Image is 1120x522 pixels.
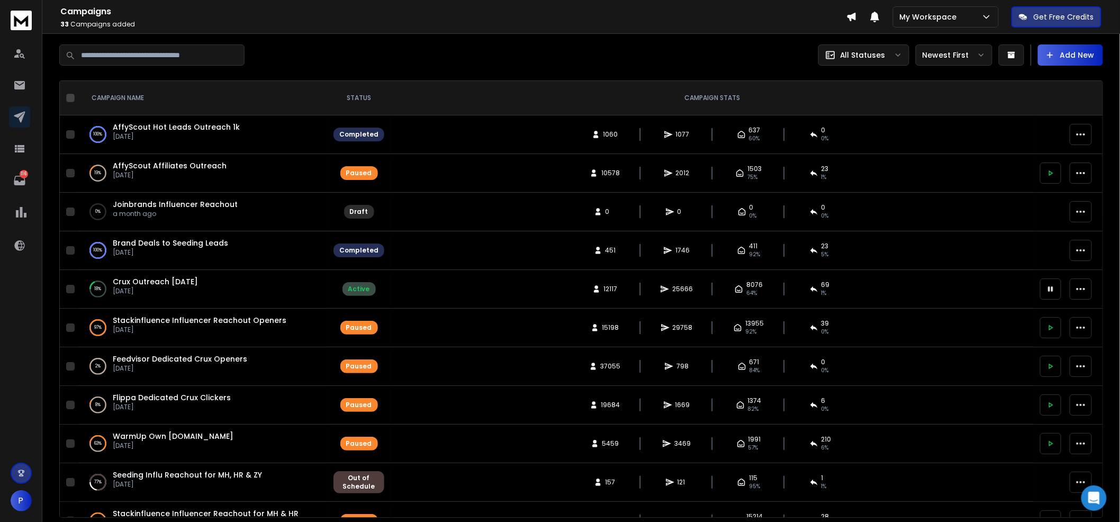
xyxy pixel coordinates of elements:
span: 1 % [821,482,827,491]
p: 100 % [94,245,103,256]
div: Out of Schedule [339,474,378,491]
p: [DATE] [113,326,286,334]
a: AffyScout Hot Leads Outreach 1k [113,122,240,132]
p: [DATE] [113,403,231,411]
span: 6 % [821,444,829,452]
td: 100%AffyScout Hot Leads Outreach 1k[DATE] [79,115,327,154]
span: 92 % [749,250,760,259]
div: Draft [350,208,368,216]
span: 1503 [747,165,762,173]
span: 0 % [821,328,829,336]
span: 0 % [821,134,829,143]
span: 411 [749,242,757,250]
div: Paused [346,362,372,371]
span: 0 [821,203,826,212]
a: AffyScout Affiliates Outreach [113,160,227,171]
span: 13955 [745,319,764,328]
span: 1669 [675,401,690,409]
td: 2%Feedvisor Dedicated Crux Openers[DATE] [79,347,327,386]
span: 121 [678,478,688,487]
span: 798 [676,362,689,371]
td: 63%WarmUp Own [DOMAIN_NAME][DATE] [79,425,327,463]
p: Campaigns added [60,20,846,29]
span: 19684 [601,401,620,409]
span: Stackinfluence Influencer Reachout for MH & HR [113,508,299,519]
a: Joinbrands Influencer Reachout [113,199,238,210]
span: 33 [60,20,69,29]
div: Paused [346,323,372,332]
a: WarmUp Own [DOMAIN_NAME] [113,431,233,442]
div: Paused [346,401,372,409]
button: P [11,490,32,511]
p: Get Free Credits [1034,12,1094,22]
span: 5 % [821,250,829,259]
td: 77%Seeding Influ Reachout for MH, HR & ZY[DATE] [79,463,327,502]
span: 0% [821,212,829,220]
span: 1746 [675,246,690,255]
span: 95 % [749,482,760,491]
span: 5459 [602,439,619,448]
p: All Statuses [840,50,886,60]
button: Add New [1038,44,1103,66]
img: logo [11,11,32,30]
a: Seeding Influ Reachout for MH, HR & ZY [113,470,262,480]
span: 10578 [601,169,620,177]
span: 25666 [672,285,693,293]
span: 2012 [676,169,690,177]
p: 63 % [94,438,102,449]
th: CAMPAIGN NAME [79,81,327,115]
td: 18%Crux Outreach [DATE][DATE] [79,270,327,309]
p: 97 % [94,322,102,333]
span: 23 [821,242,829,250]
div: Completed [339,246,378,255]
span: 60 % [749,134,760,143]
span: 0 [678,208,688,216]
p: [DATE] [113,480,262,489]
span: 69 [821,281,830,289]
td: 97%Stackinfluence Influencer Reachout Openers[DATE] [79,309,327,347]
p: [DATE] [113,364,247,373]
p: 8 % [95,400,101,410]
div: Open Intercom Messenger [1081,485,1107,511]
span: 1991 [748,435,761,444]
p: 100 % [94,129,103,140]
button: Newest First [916,44,992,66]
span: 29758 [673,323,693,332]
span: 671 [749,358,760,366]
th: STATUS [327,81,391,115]
span: 1077 [676,130,690,139]
span: Feedvisor Dedicated Crux Openers [113,354,247,364]
span: 1 [821,474,824,482]
span: 3469 [674,439,691,448]
p: [DATE] [113,248,228,257]
span: 39 [821,319,829,328]
p: [DATE] [113,442,233,450]
span: 75 % [747,173,757,182]
span: 23 [821,165,829,173]
p: My Workspace [900,12,961,22]
td: 0%Joinbrands Influencer Reachouta month ago [79,193,327,231]
span: 64 % [746,289,757,298]
span: 1 % [821,173,827,182]
span: 92 % [745,328,756,336]
div: Completed [339,130,378,139]
td: 100%Brand Deals to Seeding Leads[DATE] [79,231,327,270]
div: Paused [346,439,372,448]
a: Flippa Dedicated Crux Clickers [113,392,231,403]
span: 84 % [749,366,760,375]
a: Crux Outreach [DATE] [113,276,198,287]
span: 15198 [602,323,619,332]
span: Stackinfluence Influencer Reachout Openers [113,315,286,326]
span: 82 % [748,405,759,413]
span: Brand Deals to Seeding Leads [113,238,228,248]
span: 1060 [603,130,618,139]
span: 0 [606,208,616,216]
span: 0 [821,126,826,134]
